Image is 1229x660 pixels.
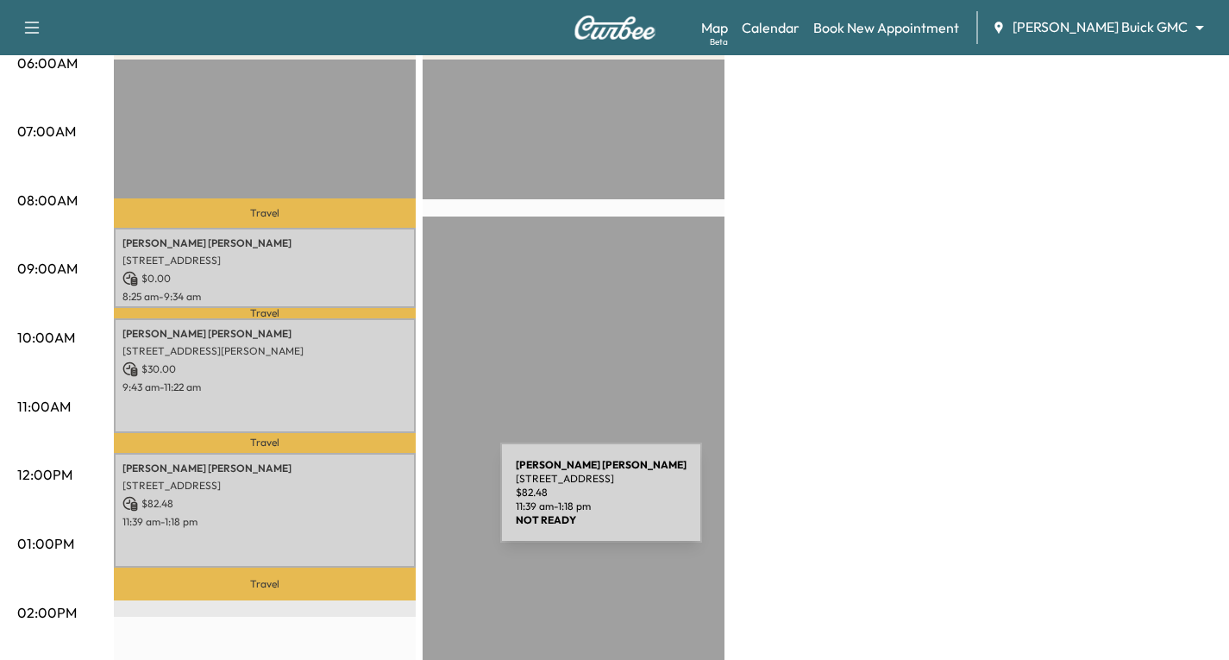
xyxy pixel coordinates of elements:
p: $ 30.00 [122,361,407,377]
p: 11:39 am - 1:18 pm [122,515,407,529]
span: [PERSON_NAME] Buick GMC [1013,17,1188,37]
p: [STREET_ADDRESS][PERSON_NAME] [122,344,407,358]
p: Travel [114,568,416,600]
p: 10:00AM [17,327,75,348]
p: [PERSON_NAME] [PERSON_NAME] [122,327,407,341]
p: Travel [114,433,416,453]
a: Book New Appointment [813,17,959,38]
p: Travel [114,198,416,228]
p: 02:00PM [17,602,77,623]
p: Travel [114,308,416,318]
p: [PERSON_NAME] [PERSON_NAME] [122,462,407,475]
p: 9:43 am - 11:22 am [122,380,407,394]
p: [STREET_ADDRESS] [122,254,407,267]
div: Beta [710,35,728,48]
p: 12:00PM [17,464,72,485]
p: [PERSON_NAME] [PERSON_NAME] [122,236,407,250]
p: 07:00AM [17,121,76,141]
p: 01:00PM [17,533,74,554]
p: $ 82.48 [122,496,407,512]
p: 08:00AM [17,190,78,211]
p: 06:00AM [17,53,78,73]
p: 09:00AM [17,258,78,279]
a: Calendar [742,17,799,38]
p: 11:00AM [17,396,71,417]
a: MapBeta [701,17,728,38]
p: [STREET_ADDRESS] [122,479,407,493]
p: 8:25 am - 9:34 am [122,290,407,304]
img: Curbee Logo [574,16,656,40]
p: $ 0.00 [122,271,407,286]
